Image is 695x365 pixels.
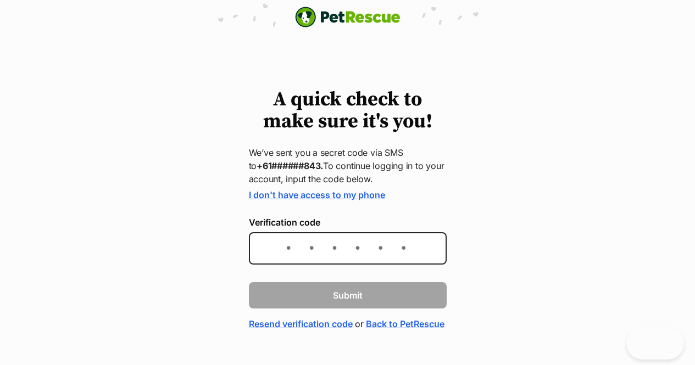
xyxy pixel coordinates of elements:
[249,89,447,133] h1: A quick check to make sure it's you!
[249,189,385,200] a: I don't have access to my phone
[355,317,364,330] span: or
[249,232,447,265] input: Enter the 6-digit verification code sent to your device
[249,217,447,227] label: Verification code
[295,7,401,27] a: PetRescue
[295,7,401,27] img: logo-e224e6f780fb5917bec1dbf3a21bbac754714ae5b6737aabdf751b685950b380.svg
[366,317,444,330] a: Back to PetRescue
[626,327,684,360] iframe: Help Scout Beacon - Open
[249,282,447,308] button: Submit
[257,160,323,171] strong: +61######843.
[333,289,363,302] span: Submit
[249,317,353,330] a: Resend verification code
[249,146,447,186] p: We’ve sent you a secret code via SMS to To continue logging in to your account, input the code be...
